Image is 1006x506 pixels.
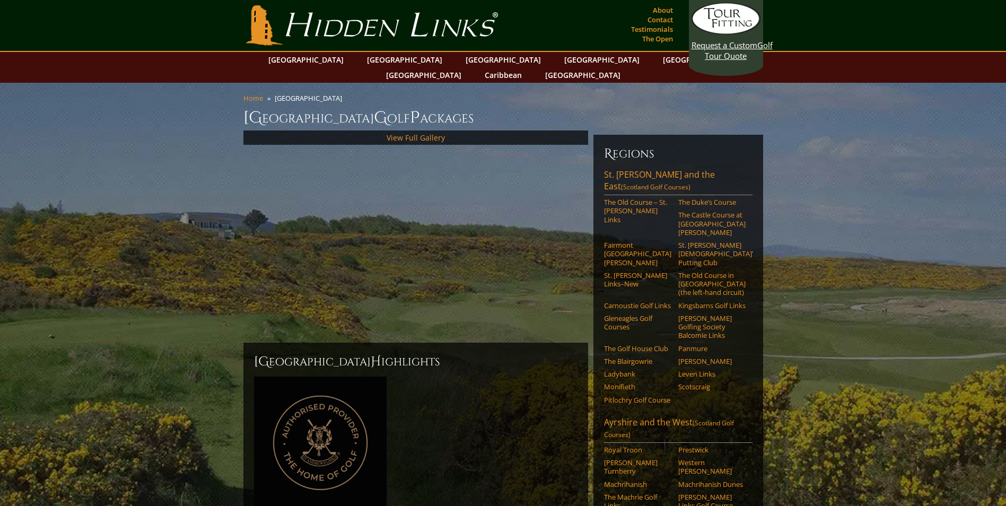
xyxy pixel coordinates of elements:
a: About [650,3,676,18]
span: G [374,107,387,128]
a: The Old Course in [GEOGRAPHIC_DATA] (the left-hand circuit) [678,271,746,297]
span: Request a Custom [692,40,757,50]
a: [GEOGRAPHIC_DATA] [263,52,349,67]
a: Western [PERSON_NAME] [678,458,746,476]
a: [GEOGRAPHIC_DATA] [460,52,546,67]
a: [PERSON_NAME] [678,357,746,365]
a: [GEOGRAPHIC_DATA] [362,52,448,67]
a: [PERSON_NAME] Golfing Society Balcomie Links [678,314,746,340]
a: [PERSON_NAME] Turnberry [604,458,671,476]
a: The Duke’s Course [678,198,746,206]
a: Machrihanish Dunes [678,480,746,488]
span: P [410,107,420,128]
a: Royal Troon [604,446,671,454]
a: St. [PERSON_NAME] Links–New [604,271,671,289]
a: [GEOGRAPHIC_DATA] [381,67,467,83]
a: [GEOGRAPHIC_DATA] [658,52,743,67]
a: Leven Links [678,370,746,378]
a: Home [243,93,263,103]
a: The Open [640,31,676,46]
a: Fairmont [GEOGRAPHIC_DATA][PERSON_NAME] [604,241,671,267]
a: Gleneagles Golf Courses [604,314,671,331]
a: The Blairgowrie [604,357,671,365]
a: Ladybank [604,370,671,378]
a: Contact [645,12,676,27]
a: The Castle Course at [GEOGRAPHIC_DATA][PERSON_NAME] [678,211,746,237]
a: Kingsbarns Golf Links [678,301,746,310]
a: Scotscraig [678,382,746,391]
a: Testimonials [628,22,676,37]
a: View Full Gallery [387,133,445,143]
a: Prestwick [678,446,746,454]
a: [GEOGRAPHIC_DATA] [540,67,626,83]
a: St. [PERSON_NAME] and the East(Scotland Golf Courses) [604,169,753,195]
li: [GEOGRAPHIC_DATA] [275,93,346,103]
a: Caribbean [479,67,527,83]
h1: [GEOGRAPHIC_DATA] olf ackages [243,107,763,128]
a: The Golf House Club [604,344,671,353]
a: Pitlochry Golf Course [604,396,671,404]
a: [GEOGRAPHIC_DATA] [559,52,645,67]
a: Ayrshire and the West(Scotland Golf Courses) [604,416,753,443]
a: The Old Course – St. [PERSON_NAME] Links [604,198,671,224]
a: Carnoustie Golf Links [604,301,671,310]
h2: [GEOGRAPHIC_DATA] ighlights [254,353,578,370]
h6: Regions [604,145,753,162]
span: (Scotland Golf Courses) [621,182,690,191]
span: (Scotland Golf Courses) [604,418,734,439]
a: Monifieth [604,382,671,391]
a: Machrihanish [604,480,671,488]
a: Panmure [678,344,746,353]
a: Request a CustomGolf Tour Quote [692,3,760,61]
span: H [371,353,381,370]
a: St. [PERSON_NAME] [DEMOGRAPHIC_DATA]’ Putting Club [678,241,746,267]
